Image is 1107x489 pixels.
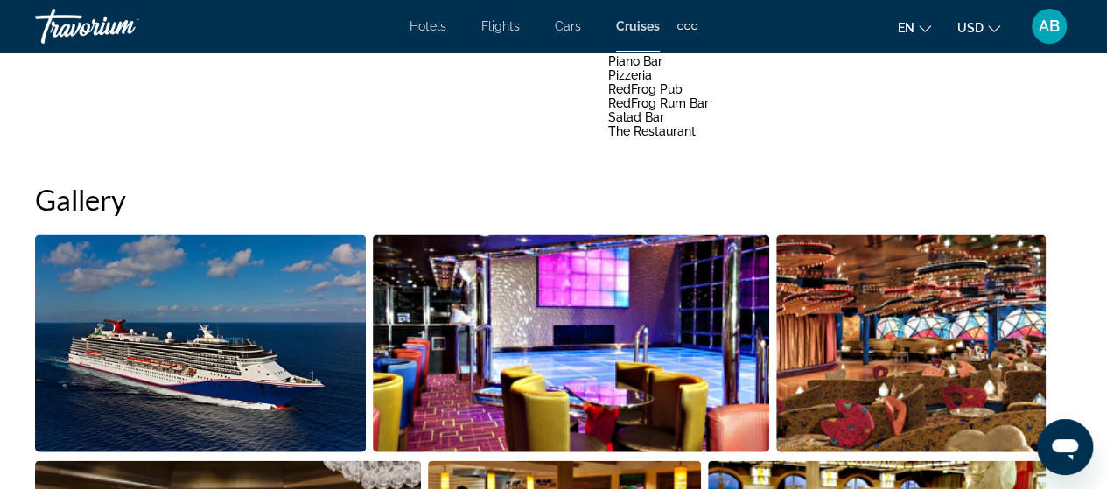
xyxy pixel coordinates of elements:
a: Flights [481,19,520,33]
button: Open full-screen image slider [35,234,366,452]
a: Cars [555,19,581,33]
li: RedFrog Pub [608,81,818,95]
span: en [898,21,914,35]
li: Salad Bar [608,109,818,123]
button: Open full-screen image slider [373,234,769,452]
li: RedFrog Rum Bar [608,95,818,109]
button: Open full-screen image slider [776,234,1046,452]
li: Pizzeria [608,67,818,81]
iframe: Button to launch messaging window [1037,419,1093,475]
button: Change language [898,15,931,40]
a: Travorium [35,3,210,49]
li: The Restaurant [608,123,818,137]
button: Change currency [957,15,1000,40]
span: AB [1039,17,1060,35]
h2: Gallery [35,181,1046,216]
button: User Menu [1026,8,1072,45]
li: Piano Bar [608,53,818,67]
a: Hotels [410,19,446,33]
span: USD [957,21,984,35]
a: Cruises [616,19,660,33]
button: Extra navigation items [677,12,697,40]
